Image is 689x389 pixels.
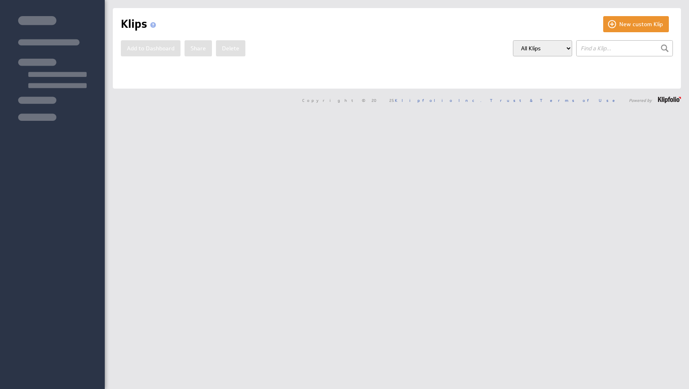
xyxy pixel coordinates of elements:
span: Powered by [629,98,652,102]
img: logo-footer.png [658,97,681,103]
a: Klipfolio Inc. [395,97,481,103]
span: Copyright © 2025 [302,98,481,102]
button: Delete [216,40,245,56]
button: Share [185,40,212,56]
h1: Klips [121,16,159,32]
button: Add to Dashboard [121,40,181,56]
input: Find a Klip... [576,40,673,56]
button: New custom Klip [603,16,669,32]
a: Trust & Terms of Use [490,97,621,103]
img: skeleton-sidenav.svg [18,16,87,121]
